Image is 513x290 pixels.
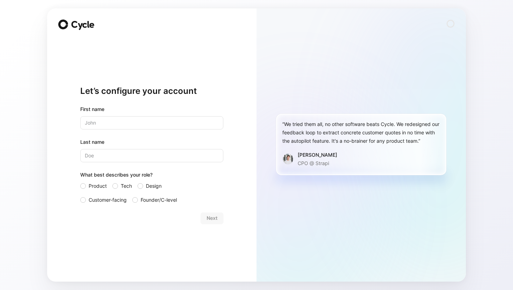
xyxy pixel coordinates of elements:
div: “We tried them all, no other software beats Cycle. We redesigned our feedback loop to extract con... [282,120,440,145]
span: Customer-facing [89,196,127,204]
span: Design [146,182,162,190]
span: Tech [121,182,132,190]
label: Last name [80,138,223,146]
div: [PERSON_NAME] [298,151,337,159]
h1: Let’s configure your account [80,85,223,97]
span: Product [89,182,107,190]
p: CPO @ Strapi [298,159,337,168]
span: Founder/C-level [141,196,177,204]
input: Doe [80,149,223,162]
div: First name [80,105,223,113]
input: John [80,116,223,129]
div: What best describes your role? [80,171,223,182]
